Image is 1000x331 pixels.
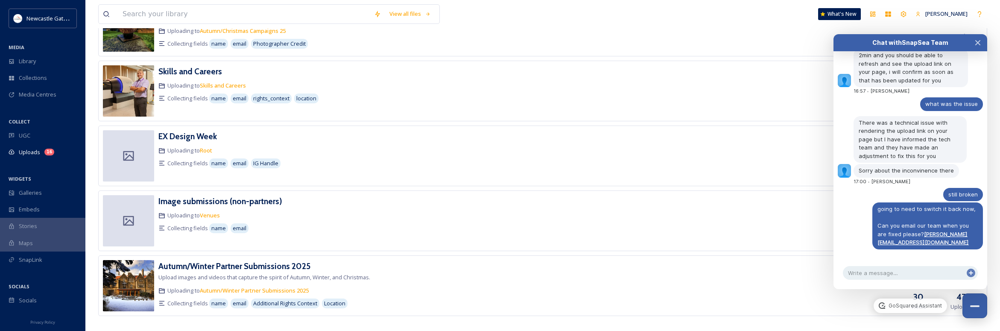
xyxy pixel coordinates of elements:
[253,94,289,103] span: rights_context
[14,14,22,23] img: DqD9wEUd_400x400.jpg
[233,224,246,232] span: email
[19,189,42,197] span: Galleries
[200,287,309,294] a: Autumn/Winter Partner Submissions 2025
[9,176,31,182] span: WIDGETS
[324,299,345,308] span: Location
[838,164,851,178] img: 796191d10a59a25676f771fc54ea349f
[968,34,987,51] button: Close Chat
[167,82,246,90] span: Uploading to
[253,159,278,167] span: IG Handle
[854,88,915,94] div: 16:57 [PERSON_NAME]
[913,291,924,303] h3: 30
[877,231,969,246] a: [PERSON_NAME][EMAIL_ADDRESS][DOMAIN_NAME]
[911,6,972,22] a: [PERSON_NAME]
[19,296,37,305] span: Socials
[233,94,246,103] span: email
[19,205,40,214] span: Embeds
[19,91,56,99] span: Media Centres
[158,66,222,76] h3: Skills and Careers
[19,239,33,247] span: Maps
[19,132,30,140] span: UGC
[103,65,154,117] img: d74b4fdc-e0de-4140-8e88-268a5b392acc.jpg
[211,159,226,167] span: name
[211,299,226,308] span: name
[30,316,55,327] a: Privacy Policy
[868,179,870,185] span: •
[838,74,851,88] img: 796191d10a59a25676f771fc54ea349f
[859,119,952,159] span: There was a technical issue with rendering the upload link on your page but I have informed the t...
[167,40,208,48] span: Collecting fields
[211,40,226,48] span: name
[956,31,966,44] h3: 46
[233,40,246,48] span: email
[818,8,861,20] a: What's New
[962,293,987,318] button: Close Chat
[167,94,208,103] span: Collecting fields
[956,291,966,303] h3: 47
[854,179,915,185] div: 17:00 [PERSON_NAME]
[26,14,105,22] span: Newcastle Gateshead Initiative
[167,287,309,295] span: Uploading to
[849,38,972,47] div: Chat with SnapSea Team
[167,146,212,155] span: Uploading to
[233,299,246,308] span: email
[44,149,54,155] div: 16
[167,27,286,35] span: Uploading to
[158,261,310,271] h3: Autumn/Winter Partner Submissions 2025
[200,211,220,219] a: Venues
[253,299,317,308] span: Additional Rights Context
[158,260,310,272] a: Autumn/Winter Partner Submissions 2025
[211,94,226,103] span: name
[167,299,208,308] span: Collecting fields
[9,118,30,125] span: COLLECT
[925,10,968,18] span: [PERSON_NAME]
[158,130,217,143] a: EX Design Week
[167,159,208,167] span: Collecting fields
[9,44,24,50] span: MEDIA
[158,65,222,78] a: Skills and Careers
[948,191,978,198] span: still broken
[385,6,435,22] a: View all files
[200,146,212,154] a: Root
[19,256,42,264] span: SnapLink
[158,131,217,141] h3: EX Design Week
[158,273,370,281] span: Upload images and videos that capture the spirit of Autumn, Winter, and Christmas.
[9,283,29,290] span: SOCIALS
[296,94,316,103] span: location
[19,222,37,230] span: Stories
[167,211,220,220] span: Uploading to
[19,148,40,156] span: Uploads
[158,195,282,208] a: Image submissions (non-partners)
[859,52,955,84] span: 2min and you should be able to refresh and see the upload link on your page, i will confirm as so...
[253,40,306,48] span: Photographer Credit
[19,57,36,65] span: Library
[167,224,208,232] span: Collecting fields
[211,224,226,232] span: name
[950,303,972,311] span: Uploads
[877,205,977,246] span: going to need to switch it back now, Can you email our team when you are fixed please?
[30,319,55,325] span: Privacy Policy
[914,31,923,44] h3: 77
[233,159,246,167] span: email
[19,74,47,82] span: Collections
[867,88,869,94] span: •
[118,5,370,23] input: Search your library
[874,299,947,313] a: GoSquared Assistant
[859,167,954,174] span: Sorry about the inconvinence there
[158,196,282,206] h3: Image submissions (non-partners)
[103,260,154,311] img: b68067e0-2686-4f55-a82c-ee148cb8f9a3.jpg
[200,27,286,35] a: Autumn/Christmas Campaigns 25
[925,100,978,107] span: what was the issue
[200,82,246,89] a: Skills and Careers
